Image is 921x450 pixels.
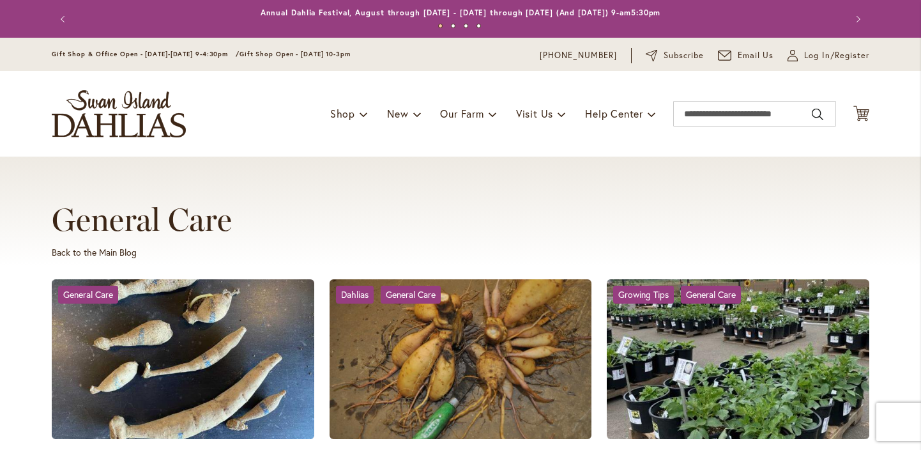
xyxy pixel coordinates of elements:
span: Gift Shop Open - [DATE] 10-3pm [240,50,351,58]
a: store logo [52,90,186,137]
button: 1 of 4 [438,24,443,28]
div: & [613,286,747,304]
a: Log In/Register [788,49,869,62]
span: Log In/Register [804,49,869,62]
a: General Care [58,286,118,304]
a: Growing Tips [613,286,674,304]
a: Annual Dahlia Festival, August through [DATE] - [DATE] through [DATE] (And [DATE]) 9-am5:30pm [261,8,661,17]
span: Help Center [585,107,643,120]
a: Email Us [718,49,774,62]
a: Subscribe [646,49,704,62]
a: Back to the Main Blog [52,246,137,258]
img: Keeping your stock healthy [330,279,592,439]
img: Potted Dahlias Purchased at the farm [607,279,869,439]
img: What will my tubers look like [52,279,314,439]
button: 2 of 4 [451,24,455,28]
a: Dahlias [336,286,374,304]
button: 4 of 4 [476,24,481,28]
span: Email Us [738,49,774,62]
span: Subscribe [664,49,704,62]
a: Potted Dahlias Purchased at the farm [607,279,869,444]
span: New [387,107,408,120]
button: 3 of 4 [464,24,468,28]
a: General Care [681,286,741,304]
button: Previous [52,6,77,32]
a: [PHONE_NUMBER] [540,49,617,62]
span: Shop [330,107,355,120]
span: Visit Us [516,107,553,120]
button: Next [844,6,869,32]
a: What will my tubers look like [52,279,314,444]
a: Keeping your stock healthy [330,279,592,444]
div: & [336,286,447,304]
span: Gift Shop & Office Open - [DATE]-[DATE] 9-4:30pm / [52,50,240,58]
h1: General Care [52,201,869,238]
a: General Care [381,286,441,304]
span: Our Farm [440,107,483,120]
